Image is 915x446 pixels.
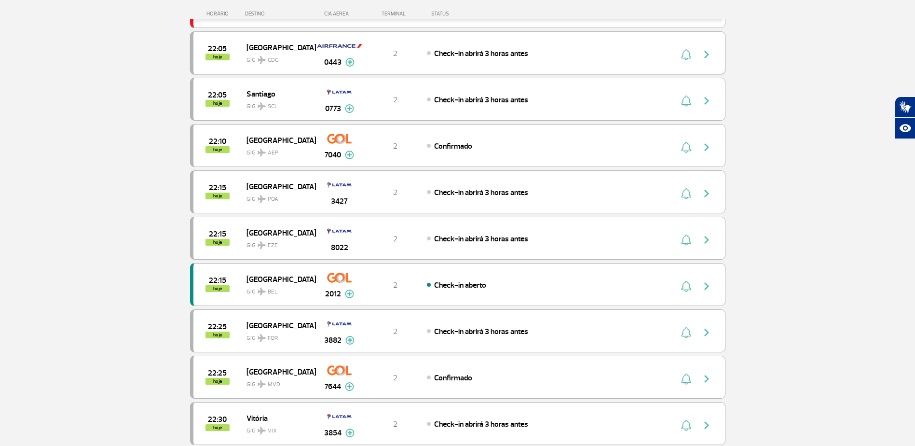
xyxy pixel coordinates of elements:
span: CDG [268,56,279,65]
img: destiny_airplane.svg [258,149,266,156]
span: 3854 [324,427,341,439]
div: STATUS [426,11,505,17]
span: Check-in abrirá 3 horas antes [434,188,528,197]
span: BEL [268,288,277,296]
span: FOR [268,334,278,343]
span: GIG [246,236,308,250]
span: Check-in abrirá 3 horas antes [434,234,528,244]
span: hoje [205,146,230,153]
img: destiny_airplane.svg [258,102,266,110]
img: mais-info-painel-voo.svg [345,382,354,391]
span: VIX [268,427,277,435]
span: 3427 [331,195,348,207]
img: mais-info-painel-voo.svg [345,429,355,437]
span: hoje [205,239,230,246]
span: 2 [393,373,397,383]
img: seta-direita-painel-voo.svg [701,95,712,107]
span: hoje [205,193,230,199]
span: hoje [205,424,230,431]
img: destiny_airplane.svg [258,334,266,342]
img: sino-painel-voo.svg [681,188,691,199]
span: [GEOGRAPHIC_DATA] [246,226,308,239]
span: 2025-08-26 22:30:00 [208,416,227,423]
div: DESTINO [245,11,315,17]
span: GIG [246,421,308,435]
span: AEP [268,149,278,157]
span: GIG [246,375,308,389]
span: 3882 [324,334,341,346]
span: 2 [393,49,397,58]
img: seta-direita-painel-voo.svg [701,280,712,292]
div: TERMINAL [364,11,426,17]
span: 2 [393,327,397,336]
img: destiny_airplane.svg [258,241,266,249]
span: [GEOGRAPHIC_DATA] [246,319,308,332]
span: hoje [205,332,230,338]
img: sino-painel-voo.svg [681,49,691,60]
span: Confirmado [434,373,472,383]
span: GIG [246,97,308,111]
span: GIG [246,51,308,65]
span: 2025-08-26 22:15:00 [209,231,226,237]
span: hoje [205,378,230,385]
span: Check-in abrirá 3 horas antes [434,327,528,336]
span: 2012 [325,288,341,300]
img: mais-info-painel-voo.svg [345,58,355,67]
span: Confirmado [434,141,472,151]
span: 2 [393,188,397,197]
div: CIA AÉREA [315,11,364,17]
span: Santiago [246,87,308,100]
img: seta-direita-painel-voo.svg [701,373,712,385]
img: mais-info-painel-voo.svg [345,290,354,298]
span: [GEOGRAPHIC_DATA] [246,365,308,378]
img: mais-info-painel-voo.svg [345,151,354,159]
span: GIG [246,190,308,204]
img: sino-painel-voo.svg [681,327,691,338]
span: [GEOGRAPHIC_DATA] [246,134,308,146]
img: destiny_airplane.svg [258,56,266,64]
span: 2 [393,419,397,429]
div: HORÁRIO [193,11,246,17]
img: destiny_airplane.svg [258,288,266,295]
img: destiny_airplane.svg [258,195,266,203]
span: 7644 [325,381,341,392]
span: 2025-08-26 22:10:00 [209,138,226,145]
span: GIG [246,282,308,296]
span: MVD [268,380,280,389]
span: 2 [393,280,397,290]
span: 2025-08-26 22:05:00 [208,45,227,52]
button: Abrir tradutor de língua de sinais. [895,97,915,118]
span: hoje [205,100,230,107]
span: Vitória [246,412,308,424]
span: [GEOGRAPHIC_DATA] [246,41,308,54]
span: POA [268,195,278,204]
span: Check-in abrirá 3 horas antes [434,49,528,58]
img: seta-direita-painel-voo.svg [701,234,712,246]
img: seta-direita-painel-voo.svg [701,419,712,431]
span: hoje [205,54,230,60]
img: sino-painel-voo.svg [681,141,691,153]
span: GIG [246,143,308,157]
span: Check-in aberto [434,280,486,290]
img: seta-direita-painel-voo.svg [701,49,712,60]
img: sino-painel-voo.svg [681,373,691,385]
img: destiny_airplane.svg [258,380,266,388]
div: Plugin de acessibilidade da Hand Talk. [895,97,915,139]
span: [GEOGRAPHIC_DATA] [246,273,308,285]
span: 0443 [324,56,341,68]
span: [GEOGRAPHIC_DATA] [246,180,308,193]
img: sino-painel-voo.svg [681,280,691,292]
span: 2025-08-26 22:25:00 [208,323,227,330]
span: EZE [268,241,278,250]
img: seta-direita-painel-voo.svg [701,327,712,338]
span: SCL [268,102,277,111]
button: Abrir recursos assistivos. [895,118,915,139]
img: mais-info-painel-voo.svg [345,104,354,113]
img: seta-direita-painel-voo.svg [701,141,712,153]
span: GIG [246,329,308,343]
span: Check-in abrirá 3 horas antes [434,95,528,105]
span: 7040 [325,149,341,161]
span: 8022 [331,242,348,253]
span: Check-in abrirá 3 horas antes [434,419,528,429]
img: sino-painel-voo.svg [681,95,691,107]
